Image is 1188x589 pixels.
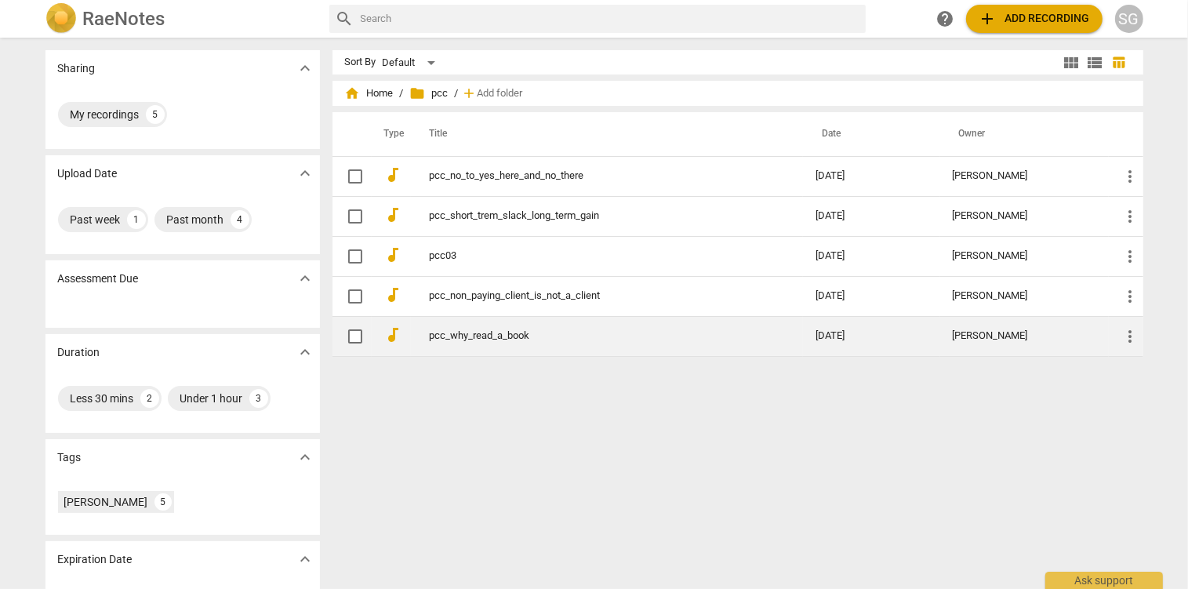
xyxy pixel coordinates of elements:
a: pcc_non_paying_client_is_not_a_client [430,290,759,302]
span: folder [410,85,426,101]
div: My recordings [71,107,140,122]
button: Show more [293,267,317,290]
div: [PERSON_NAME] [953,210,1096,222]
td: [DATE] [803,156,940,196]
img: Logo [45,3,77,35]
button: Show more [293,162,317,185]
td: [DATE] [803,196,940,236]
span: expand_more [296,164,314,183]
a: pcc_short_trem_slack_long_term_gain [430,210,759,222]
p: Sharing [58,60,96,77]
div: 2 [140,389,159,408]
span: view_module [1063,53,1081,72]
a: pcc03 [430,250,759,262]
span: more_vert [1121,207,1140,226]
span: audiotrack [384,165,403,184]
p: Expiration Date [58,551,133,568]
a: Help [932,5,960,33]
td: [DATE] [803,316,940,356]
a: pcc_no_to_yes_here_and_no_there [430,170,759,182]
span: expand_more [296,448,314,467]
div: 5 [146,105,165,124]
div: [PERSON_NAME] [953,170,1096,182]
th: Date [803,112,940,156]
span: more_vert [1121,287,1140,306]
button: Show more [293,56,317,80]
p: Duration [58,344,100,361]
div: [PERSON_NAME] [953,290,1096,302]
span: expand_more [296,343,314,362]
div: Less 30 mins [71,391,134,406]
div: 4 [231,210,249,229]
span: more_vert [1121,327,1140,346]
div: Past week [71,212,121,227]
span: expand_more [296,269,314,288]
p: Assessment Due [58,271,139,287]
div: [PERSON_NAME] [64,494,148,510]
th: Title [411,112,803,156]
th: Owner [940,112,1109,156]
span: Home [345,85,394,101]
div: 3 [249,389,268,408]
td: [DATE] [803,236,940,276]
button: Tile view [1060,51,1084,75]
span: audiotrack [384,245,403,264]
span: search [336,9,354,28]
span: audiotrack [384,285,403,304]
div: Sort By [345,56,376,68]
span: / [455,88,459,100]
button: List view [1084,51,1107,75]
span: Add recording [979,9,1090,28]
span: audiotrack [384,205,403,224]
input: Search [361,6,859,31]
span: add [979,9,997,28]
span: table_chart [1111,55,1126,70]
div: Past month [167,212,224,227]
div: 5 [154,493,172,511]
div: 1 [127,210,146,229]
button: Show more [293,547,317,571]
span: expand_more [296,59,314,78]
p: Upload Date [58,165,118,182]
button: SG [1115,5,1143,33]
button: Table view [1107,51,1131,75]
span: pcc [410,85,449,101]
div: Under 1 hour [180,391,243,406]
button: Show more [293,445,317,469]
div: [PERSON_NAME] [953,250,1096,262]
div: Default [383,50,441,75]
a: LogoRaeNotes [45,3,317,35]
th: Type [372,112,411,156]
div: [PERSON_NAME] [953,330,1096,342]
span: more_vert [1121,247,1140,266]
span: more_vert [1121,167,1140,186]
td: [DATE] [803,276,940,316]
span: / [400,88,404,100]
h2: RaeNotes [83,8,165,30]
span: add [462,85,478,101]
span: home [345,85,361,101]
p: Tags [58,449,82,466]
span: help [936,9,955,28]
button: Show more [293,340,317,364]
span: expand_more [296,550,314,569]
button: Upload [966,5,1103,33]
a: pcc_why_read_a_book [430,330,759,342]
span: view_list [1086,53,1105,72]
div: Ask support [1045,572,1163,589]
span: audiotrack [384,325,403,344]
span: Add folder [478,88,523,100]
